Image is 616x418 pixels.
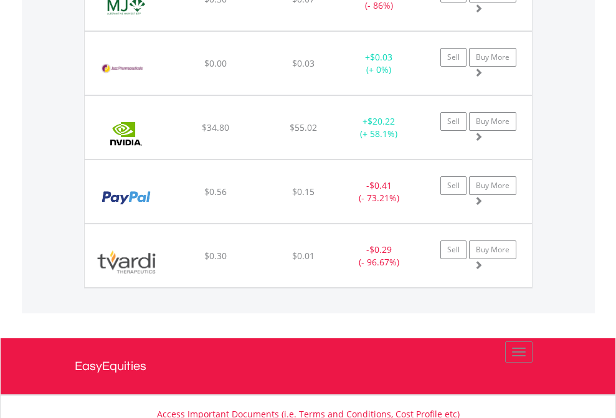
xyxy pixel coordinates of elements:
span: $0.00 [204,57,227,69]
span: $0.56 [204,186,227,197]
a: Buy More [469,112,516,131]
img: EQU.US.NVDA.png [91,112,161,156]
span: $0.03 [292,57,315,69]
a: Sell [440,240,467,259]
img: EQU.US.TVRD.png [91,240,163,284]
div: + (+ 58.1%) [340,115,418,140]
a: Sell [440,112,467,131]
span: $0.41 [369,179,392,191]
span: $0.01 [292,250,315,262]
img: EQU.US.JAZZ.png [91,47,154,92]
a: Buy More [469,240,516,259]
span: $20.22 [367,115,395,127]
img: EQU.US.PYPL.png [91,176,161,220]
a: EasyEquities [75,338,542,394]
div: + (+ 0%) [340,51,418,76]
span: $55.02 [290,121,317,133]
div: - (- 96.67%) [340,244,418,268]
span: $0.03 [370,51,392,63]
span: $0.30 [204,250,227,262]
span: $0.15 [292,186,315,197]
span: $34.80 [202,121,229,133]
div: - (- 73.21%) [340,179,418,204]
a: Buy More [469,48,516,67]
a: Buy More [469,176,516,195]
a: Sell [440,48,467,67]
a: Sell [440,176,467,195]
span: $0.29 [369,244,392,255]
